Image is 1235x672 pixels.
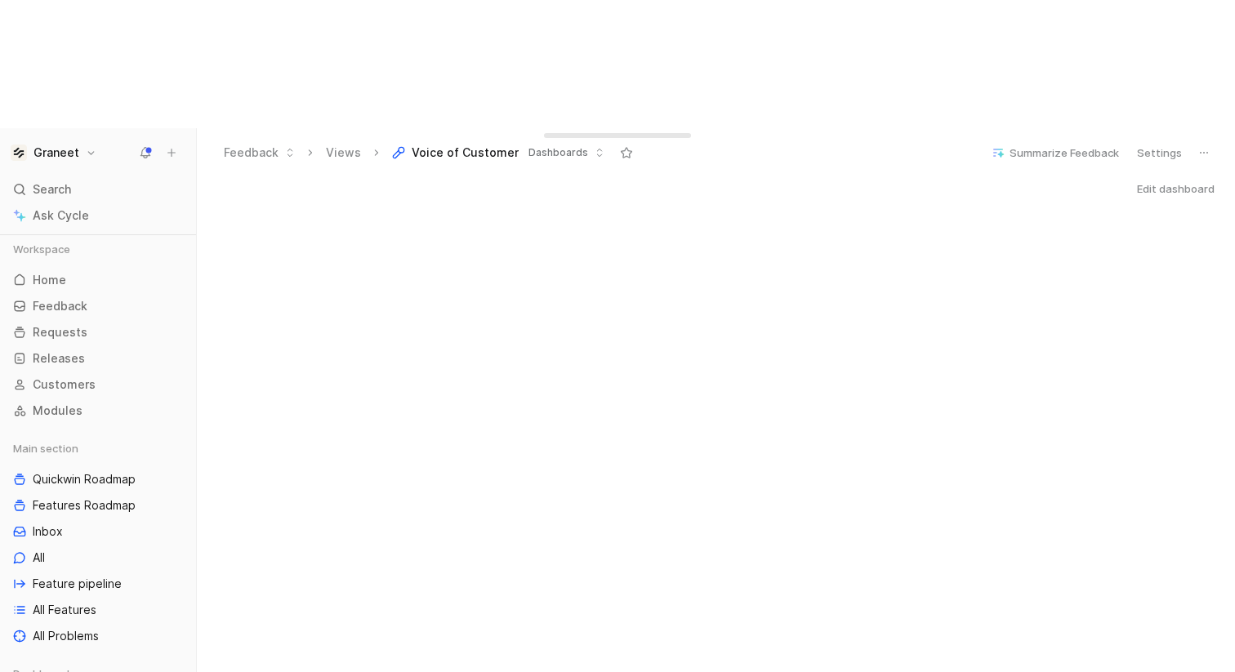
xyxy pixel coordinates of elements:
span: Ask Cycle [33,206,89,225]
span: Inbox [33,523,63,540]
div: Main section [7,436,189,461]
button: Voice of CustomerDashboards [385,140,612,165]
a: All Features [7,598,189,622]
button: GraneetGraneet [7,141,100,164]
a: Feedback [7,294,189,318]
a: Feature pipeline [7,572,189,596]
a: Releases [7,346,189,371]
span: Home [33,272,66,288]
a: Modules [7,398,189,423]
span: Features Roadmap [33,497,136,514]
span: Quickwin Roadmap [33,471,136,487]
button: Edit dashboard [1130,177,1222,200]
a: Requests [7,320,189,345]
span: Search [33,180,71,199]
a: Home [7,268,189,292]
span: Customers [33,376,96,393]
span: All Problems [33,628,99,644]
div: Search [7,177,189,202]
div: Workspace [7,237,189,261]
span: All Features [33,602,96,618]
span: Main section [13,440,78,456]
a: Quickwin Roadmap [7,467,189,492]
a: All Problems [7,624,189,648]
a: All [7,545,189,570]
span: Dashboards [528,145,588,161]
span: Workspace [13,241,70,257]
span: Requests [33,324,87,340]
button: Summarize Feedback [984,141,1126,164]
h1: Graneet [33,145,79,160]
a: Inbox [7,519,189,544]
span: Voice of Customer [412,145,519,161]
button: Feedback [216,140,302,165]
button: Views [319,140,368,165]
button: Settings [1130,141,1189,164]
img: Graneet [11,145,27,161]
span: Releases [33,350,85,367]
span: Feature pipeline [33,576,122,592]
a: Customers [7,372,189,397]
a: Features Roadmap [7,493,189,518]
span: Feedback [33,298,87,314]
span: Modules [33,403,82,419]
a: Ask Cycle [7,203,189,228]
div: Main sectionQuickwin RoadmapFeatures RoadmapInboxAllFeature pipelineAll FeaturesAll Problems [7,436,189,648]
span: All [33,550,45,566]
